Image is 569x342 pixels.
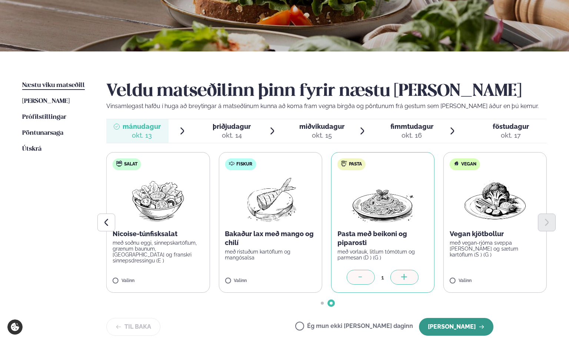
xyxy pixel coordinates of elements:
span: Útskrá [22,146,41,152]
span: Go to slide 1 [321,302,324,305]
a: Cookie settings [7,319,23,335]
div: okt. 15 [299,131,345,140]
div: 1 [375,273,390,282]
div: okt. 13 [123,131,161,140]
p: Pasta með beikoni og piparosti [337,229,428,247]
button: Next slide [538,214,556,231]
img: Vegan.png [463,176,528,224]
span: þriðjudagur [213,123,251,130]
span: Salat [124,161,137,167]
img: Vegan.svg [453,161,459,167]
div: okt. 14 [213,131,251,140]
span: Go to slide 2 [330,302,333,305]
div: okt. 16 [390,131,433,140]
span: föstudagur [493,123,529,130]
span: Vegan [461,161,476,167]
span: fimmtudagur [390,123,433,130]
img: Fish.png [238,176,303,224]
a: Útskrá [22,145,41,154]
h2: Veldu matseðilinn þinn fyrir næstu [PERSON_NAME] [106,81,547,102]
p: Vegan kjötbollur [450,229,540,238]
p: með ristuðum kartöflum og mangósalsa [225,249,316,261]
p: með soðnu eggi, sinnepskartöflum, grænum baunum, [GEOGRAPHIC_DATA] og franskri sinnepsdressingu (E ) [113,240,203,264]
span: [PERSON_NAME] [22,98,70,104]
img: fish.svg [229,161,234,167]
p: Vinsamlegast hafðu í huga að breytingar á matseðlinum kunna að koma fram vegna birgða og pöntunum... [106,102,547,111]
p: með vorlauk, litlum tómötum og parmesan (D ) (G ) [337,249,428,261]
span: mánudagur [123,123,161,130]
p: Nicoise-túnfisksalat [113,229,203,238]
span: Pasta [349,161,362,167]
button: Til baka [106,318,160,336]
a: Pöntunarsaga [22,129,63,138]
a: Næstu viku matseðill [22,81,85,90]
div: okt. 17 [493,131,529,140]
span: Prófílstillingar [22,114,66,120]
a: [PERSON_NAME] [22,97,70,106]
img: salad.svg [116,161,122,167]
span: miðvikudagur [299,123,345,130]
img: Spagetti.png [350,176,415,224]
img: pasta.svg [341,161,347,167]
span: Fiskur [236,161,252,167]
p: með vegan-rjóma sveppa [PERSON_NAME] og sætum kartöflum (S ) (G ) [450,240,540,258]
a: Prófílstillingar [22,113,66,122]
button: [PERSON_NAME] [419,318,493,336]
span: Pöntunarsaga [22,130,63,136]
span: Næstu viku matseðill [22,82,85,88]
p: Bakaður lax með mango og chilí [225,229,316,247]
img: Salad.png [125,176,191,224]
button: Previous slide [97,214,115,231]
